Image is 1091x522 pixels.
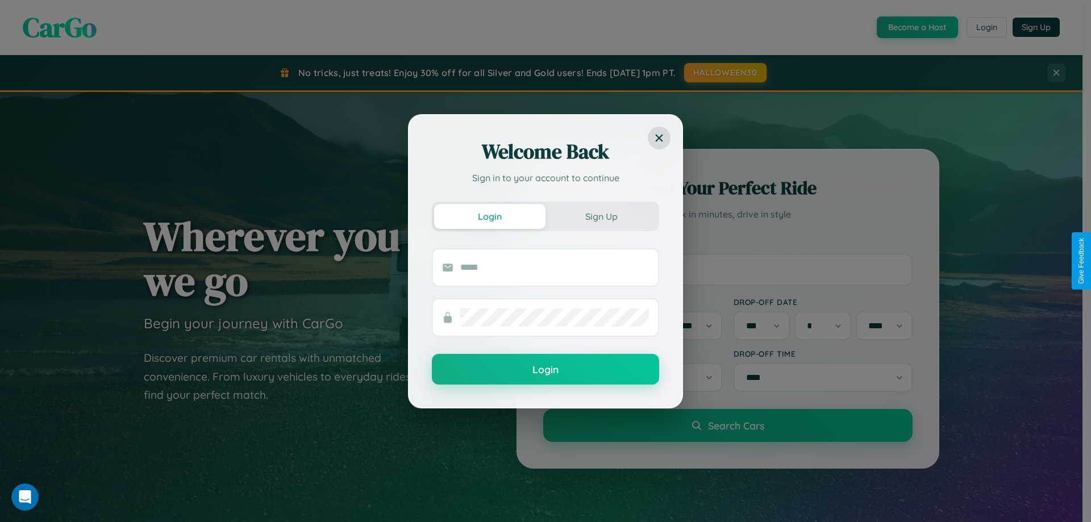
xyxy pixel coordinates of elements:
[11,483,39,511] iframe: Intercom live chat
[432,171,659,185] p: Sign in to your account to continue
[1077,238,1085,284] div: Give Feedback
[432,138,659,165] h2: Welcome Back
[432,354,659,385] button: Login
[434,204,545,229] button: Login
[545,204,657,229] button: Sign Up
